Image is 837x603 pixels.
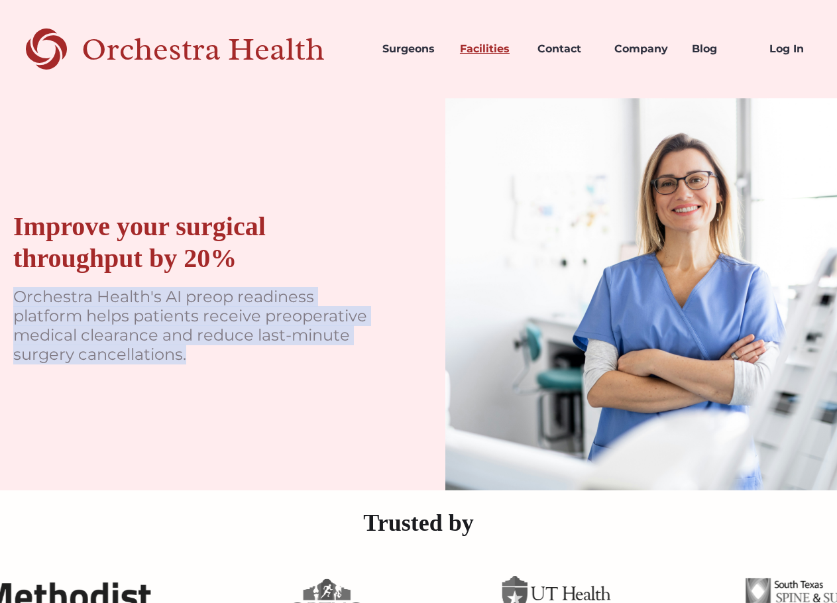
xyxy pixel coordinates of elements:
[527,27,604,72] a: Contact
[759,27,836,72] a: Log In
[681,27,759,72] a: Blog
[82,36,371,63] div: Orchestra Health
[604,27,681,72] a: Company
[449,27,527,72] a: Facilities
[13,211,379,274] div: Improve your surgical throughput by 20%
[1,27,371,72] a: home
[372,27,449,72] a: Surgeons
[13,288,379,364] p: Orchestra Health's AI preop readiness platform helps patients receive preoperative medical cleara...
